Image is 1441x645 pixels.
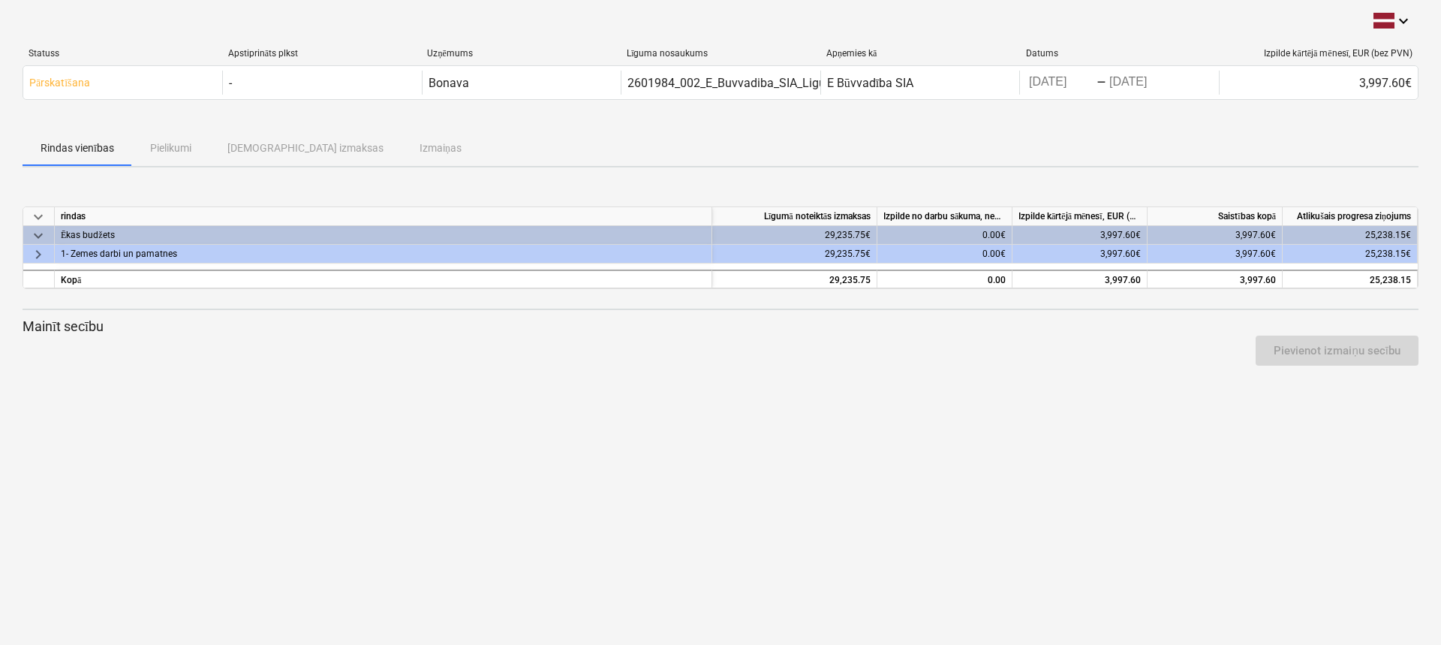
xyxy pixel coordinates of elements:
span: keyboard_arrow_right [29,246,47,264]
div: - [229,76,232,90]
div: - [1097,78,1106,87]
p: Pārskatīšana [29,75,90,91]
div: 3,997.60 [1148,270,1283,288]
div: Līgumā noteiktās izmaksas [712,207,877,226]
div: 3,997.60€ [1148,226,1283,245]
p: Rindas vienības [41,140,114,156]
div: 3,997.60€ [1219,71,1418,95]
span: keyboard_arrow_down [29,208,47,226]
p: Mainīt secību [23,318,1418,336]
div: 0.00 [883,271,1006,290]
div: Statuss [29,48,216,59]
div: Izpilde kārtējā mēnesī, EUR (bez PVN) [1225,48,1412,59]
div: Bonava [429,76,469,90]
div: Kopā [55,270,712,288]
div: 29,235.75€ [712,226,877,245]
div: E Būvvadība SIA [827,76,913,90]
div: 1- Zemes darbi un pamatnes [61,245,705,264]
div: Apņemies kā [826,48,1014,59]
div: 25,238.15€ [1283,226,1418,245]
div: 29,235.75 [718,271,871,290]
div: Saistības kopā [1148,207,1283,226]
div: Izpilde kārtējā mēnesī, EUR (bez PVN) [1012,207,1148,226]
div: 3,997.60€ [1012,226,1148,245]
div: rindas [55,207,712,226]
div: Ēkas budžets [61,226,705,245]
div: Uzņēmums [427,48,615,59]
div: Līguma nosaukums [627,48,814,59]
div: 3,997.60€ [1148,245,1283,264]
input: Sākuma datums [1026,72,1097,93]
div: 29,235.75€ [712,245,877,264]
i: keyboard_arrow_down [1394,12,1412,30]
div: Atlikušais progresa ziņojums [1283,207,1418,226]
div: 0.00€ [877,245,1012,264]
div: 0.00€ [877,226,1012,245]
div: 25,238.15€ [1283,245,1418,264]
div: Datums [1026,48,1214,59]
div: 3,997.60 [1018,271,1141,290]
div: 25,238.15 [1289,271,1411,290]
div: Apstiprināts plkst [228,48,416,59]
div: Izpilde no darbu sākuma, neskaitot kārtējā mēneša izpildi [877,207,1012,226]
input: Beigu datums [1106,72,1177,93]
div: 3,997.60€ [1012,245,1148,264]
div: 2601984_002_E_Buvvadiba_SIA_Ligums_atbalsta_sienas_izbuve_2025-2_PR1G_3karta_3v.pdf [627,76,1125,90]
span: keyboard_arrow_down [29,227,47,245]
